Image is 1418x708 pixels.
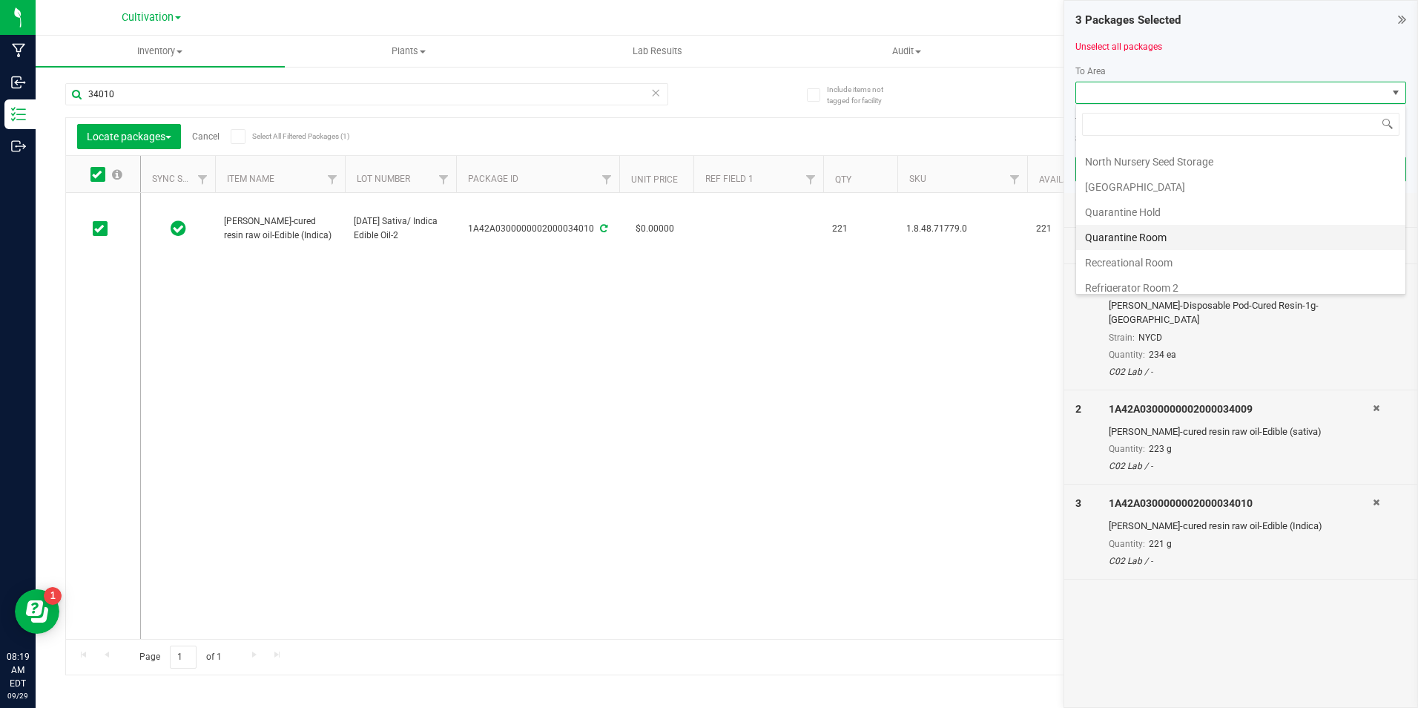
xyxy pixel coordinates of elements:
[15,589,59,634] iframe: Resource center
[152,174,209,184] a: Sync Status
[827,84,901,106] span: Include items not tagged for facility
[171,218,186,239] span: In Sync
[1109,496,1374,511] div: 1A42A0300000002000034010
[170,646,197,669] input: 1
[11,75,26,90] inline-svg: Inbound
[1076,225,1405,250] li: Quarantine Room
[468,174,518,184] a: Package ID
[1109,519,1374,534] div: [PERSON_NAME]-cured resin raw oil-Edible (Indica)
[1109,350,1145,360] span: Quantity:
[1076,174,1405,200] li: [GEOGRAPHIC_DATA]
[651,83,662,102] span: Clear
[595,167,619,192] a: Filter
[1109,539,1145,549] span: Quantity:
[252,132,326,140] span: Select All Filtered Packages (1)
[11,139,26,154] inline-svg: Outbound
[65,83,668,105] input: Search Package ID, Item Name, SKU, Lot or Part Number...
[1109,425,1374,439] div: [PERSON_NAME]-cured resin raw oil-Edible (sativa)
[832,222,888,236] span: 221
[7,690,29,701] p: 09/29
[1075,42,1162,52] a: Unselect all packages
[285,36,534,67] a: Plants
[11,43,26,58] inline-svg: Manufacturing
[1149,539,1172,549] span: 221 g
[799,167,823,192] a: Filter
[1109,365,1374,378] div: C02 Lab / -
[1149,444,1172,454] span: 223 g
[1109,298,1374,327] div: [PERSON_NAME]-Disposable Pod-Cured Resin-1g-[GEOGRAPHIC_DATA]
[320,167,345,192] a: Filter
[191,167,215,192] a: Filter
[1109,554,1374,568] div: C02 Lab / -
[1109,444,1145,454] span: Quantity:
[227,174,274,184] a: Item Name
[613,45,702,58] span: Lab Results
[705,174,753,184] a: Ref Field 1
[782,36,1032,67] a: Audit
[286,45,533,58] span: Plants
[432,167,456,192] a: Filter
[36,36,285,67] a: Inventory
[835,174,851,185] a: Qty
[1149,350,1176,360] span: 234 ea
[628,218,682,240] span: $0.00000
[87,131,171,142] span: Locate packages
[631,174,678,185] a: Unit Price
[122,11,174,24] span: Cultivation
[112,169,122,180] span: Select all records on this page
[224,214,336,243] span: [PERSON_NAME]-cured resin raw oil-Edible (Indica)
[454,222,621,236] div: 1A42A0300000002000034010
[1075,66,1106,76] span: To Area
[1076,200,1405,225] li: Quarantine Hold
[1003,167,1027,192] a: Filter
[1036,222,1092,236] span: 221
[192,131,220,142] a: Cancel
[1109,401,1374,417] div: 1A42A0300000002000034009
[357,174,410,184] a: Lot Number
[1076,250,1405,275] li: Recreational Room
[1075,403,1081,415] span: 2
[909,174,926,184] a: SKU
[1075,497,1081,509] span: 3
[77,124,181,149] button: Locate packages
[1109,459,1374,473] div: C02 Lab / -
[783,45,1031,58] span: Audit
[354,214,447,243] span: [DATE] Sativa/ Indica Edible Oil-2
[906,222,1018,236] span: 1.8.48.71779.0
[1076,275,1405,301] li: Refrigerator Room 2
[533,36,782,67] a: Lab Results
[44,587,62,605] iframe: Resource center unread badge
[1031,36,1280,67] a: Inventory Counts
[11,107,26,122] inline-svg: Inventory
[1138,332,1162,343] span: NYCD
[36,45,285,58] span: Inventory
[7,650,29,690] p: 08:19 AM EDT
[1039,174,1084,185] a: Available
[127,646,234,669] span: Page of 1
[1076,149,1405,174] li: North Nursery Seed Storage
[1109,332,1135,343] span: Strain:
[598,223,607,234] span: Sync from Compliance System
